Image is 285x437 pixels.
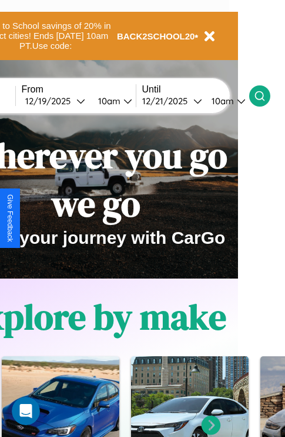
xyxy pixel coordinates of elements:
div: 12 / 21 / 2025 [142,95,193,107]
iframe: Intercom live chat [12,397,40,425]
div: Give Feedback [6,194,14,242]
div: 10am [92,95,123,107]
label: Until [142,84,249,95]
div: 10am [206,95,237,107]
b: BACK2SCHOOL20 [117,31,195,41]
button: 10am [89,95,136,107]
button: 12/19/2025 [22,95,89,107]
button: 10am [202,95,249,107]
label: From [22,84,136,95]
div: 12 / 19 / 2025 [25,95,76,107]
